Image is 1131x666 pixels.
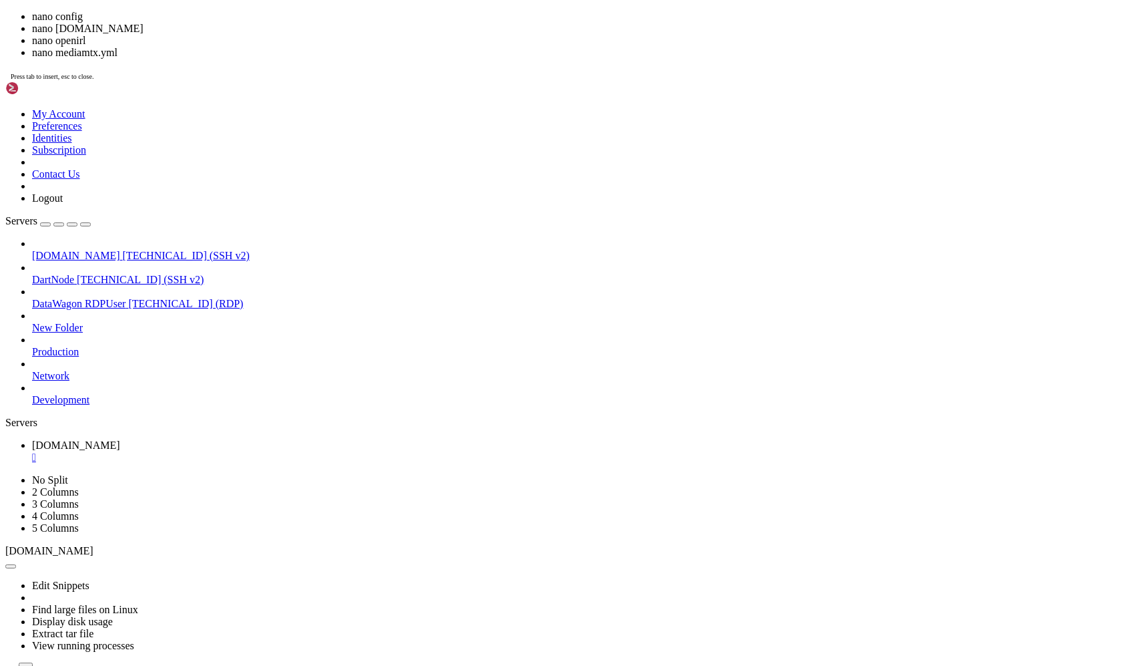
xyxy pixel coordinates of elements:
li: nano mediamtx.yml [32,47,1126,59]
li: nano config [32,11,1126,23]
span: [DOMAIN_NAME] [5,545,93,556]
div: (37, 34) [214,383,219,394]
a: Network [32,370,1126,382]
a: [DOMAIN_NAME] [TECHNICAL_ID] (SSH v2) [32,250,1126,262]
a: usnyc-r1.blazar.live [32,440,1126,464]
a: My Account [32,108,85,120]
span: Press tab to insert, esc to close. [11,73,93,80]
x-row: See [URL][DOMAIN_NAME] or run: sudo pro status [5,272,956,283]
span: [DOMAIN_NAME] [32,250,120,261]
a:  [32,452,1126,464]
x-row: Memory usage: 4% IPv4 address for eth0: [TECHNICAL_ID] [5,116,956,128]
x-row: [URL][DOMAIN_NAME] [5,183,956,194]
span: DartNode [32,274,74,285]
span: New Folder [32,322,83,333]
span: [TECHNICAL_ID] (SSH v2) [77,274,204,285]
x-row: Enable ESM Apps to receive additional future security updates. [5,261,956,272]
li: nano openirl [32,35,1126,47]
li: Network [32,358,1126,382]
span: [DOMAIN_NAME] [32,440,120,451]
img: Shellngn [5,81,82,95]
a: Find large files on Linux [32,604,138,615]
x-row: root@usnyc-r1:~# cd aizu-emergency [5,372,956,383]
x-row: root@usnyc-r1:~# cd aizu-emergency [5,339,956,350]
a: 2 Columns [32,486,79,498]
span: DataWagon RDPUser [32,298,126,309]
x-row: * Strictly confined Kubernetes makes edge and IoT secure. Learn how MicroK8s [5,150,956,161]
x-row: just raised the bar for easy, resilient and secure K8s cluster deployment. [5,161,956,172]
li: DartNode [TECHNICAL_ID] (SSH v2) [32,262,1126,286]
x-row: root@usnyc-r1:~# mkdir aizu-emergency [5,361,956,372]
span: [TECHNICAL_ID] (SSH v2) [123,250,250,261]
x-row: root@usnyc-r1:~# ls [5,317,956,328]
a: Identities [32,132,72,144]
x-row: System load: 0.0 Processes: 157 [5,94,956,106]
li: Production [32,334,1126,358]
a: Development [32,394,1126,406]
x-row: * Support: [URL][DOMAIN_NAME] [5,50,956,61]
x-row: Last login: [DATE] from [TECHNICAL_ID] [5,305,956,317]
div: Servers [5,417,1126,429]
li: nano [DOMAIN_NAME] [32,23,1126,35]
x-row: root@usnyc-r1:~/aizu-emergency# nano [5,383,956,394]
x-row: 6 updates can be applied immediately. [5,228,956,239]
a: No Split [32,474,68,486]
a: New Folder [32,322,1126,334]
x-row: Welcome to Ubuntu 24.04.3 LTS (GNU/Linux 6.8.0-79-generic x86_64) [5,5,956,17]
span: [TECHNICAL_ID] (RDP) [128,298,243,309]
x-row: System information as of [DATE] [5,72,956,84]
x-row: Usage of /: 4.9% of 76.45GB Users logged in: 0 [5,106,956,117]
x-row: Expanded Security Maintenance for Applications is not enabled. [5,205,956,216]
a: Display disk usage [32,616,113,627]
a: View running processes [32,640,134,651]
x-row: -bash: cd: aizu-emergency: No such file or directory [5,349,956,361]
span: mediamtx [5,327,48,338]
x-row: * Documentation: [URL][DOMAIN_NAME] [5,27,956,39]
a: Contact Us [32,168,80,180]
li: New Folder [32,310,1126,334]
x-row: * Management: [URL][DOMAIN_NAME] [5,39,956,50]
span: Servers [5,215,37,226]
a: Logout [32,192,63,204]
span: Network [32,370,69,381]
span: openserver [59,327,112,338]
a: Preferences [32,120,82,132]
span: Production [32,346,79,357]
a: Edit Snippets [32,580,89,591]
x-row: Swap usage: 0% [5,128,956,139]
a: DataWagon RDPUser [TECHNICAL_ID] (RDP) [32,298,1126,310]
a: 5 Columns [32,522,79,534]
x-row: To see these additional updates run: apt list --upgradable [5,238,956,250]
a: DartNode [TECHNICAL_ID] (SSH v2) [32,274,1126,286]
a: Extract tar file [32,628,93,639]
li: [DOMAIN_NAME] [TECHNICAL_ID] (SSH v2) [32,238,1126,262]
li: Development [32,382,1126,406]
a: 4 Columns [32,510,79,522]
span: Development [32,394,89,405]
a: Subscription [32,144,86,156]
a: Servers [5,215,91,226]
a: 3 Columns [32,498,79,510]
li: DataWagon RDPUser [TECHNICAL_ID] (RDP) [32,286,1126,310]
a: Production [32,346,1126,358]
